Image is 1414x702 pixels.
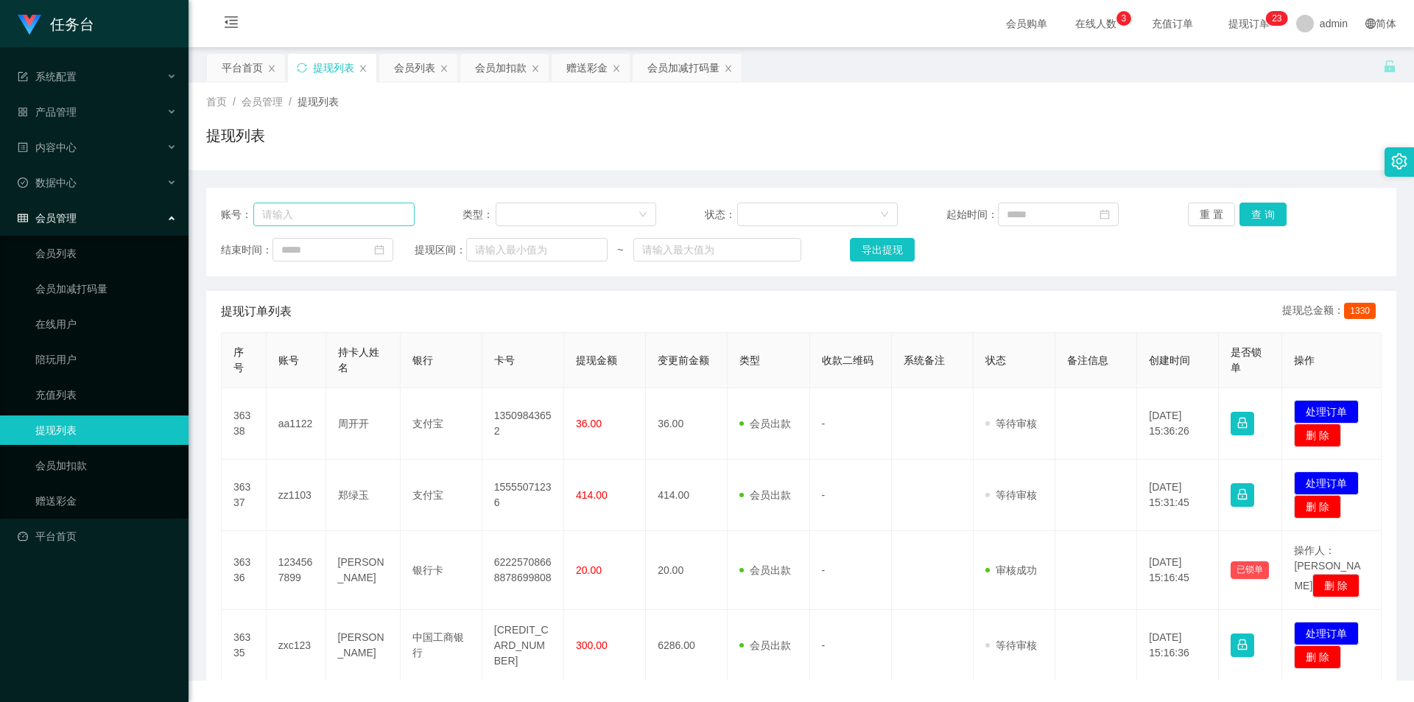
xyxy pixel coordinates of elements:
[1365,18,1376,29] i: 图标: global
[233,96,236,108] span: /
[475,54,527,82] div: 会员加扣款
[298,96,339,108] span: 提现列表
[1231,412,1254,435] button: 图标: lock
[1294,424,1341,447] button: 删 除
[18,177,77,189] span: 数据中心
[576,354,617,366] span: 提现金额
[1294,645,1341,669] button: 删 除
[18,178,28,188] i: 图标: check-circle-o
[338,346,379,373] span: 持卡人姓名
[1277,11,1282,26] p: 3
[1294,544,1360,592] span: 操作人：[PERSON_NAME]
[822,418,826,429] span: -
[18,213,28,223] i: 图标: table
[985,639,1037,651] span: 等待审核
[1231,483,1254,507] button: 图标: lock
[850,238,915,262] button: 导出提现
[822,564,826,576] span: -
[646,388,728,460] td: 36.00
[647,54,720,82] div: 会员加减打码量
[222,610,267,681] td: 36335
[1149,354,1190,366] span: 创建时间
[297,63,307,73] i: 图标: sync
[326,610,401,681] td: [PERSON_NAME]
[440,64,449,73] i: 图标: close
[985,489,1037,501] span: 等待审核
[267,460,326,531] td: zz1103
[646,460,728,531] td: 414.00
[35,451,177,480] a: 会员加扣款
[1294,400,1359,424] button: 处理订单
[482,610,564,681] td: [CREDIT_CARD_NUMBER]
[576,564,602,576] span: 20.00
[880,210,889,220] i: 图标: down
[1231,633,1254,657] button: 图标: lock
[1068,18,1124,29] span: 在线人数
[739,354,760,366] span: 类型
[200,647,1402,663] div: 2021
[222,388,267,460] td: 36338
[50,1,94,48] h1: 任务台
[326,388,401,460] td: 周开开
[1282,303,1382,320] div: 提现总金额：
[1239,203,1287,226] button: 查 询
[658,354,709,366] span: 变更前金额
[18,71,77,83] span: 系统配置
[822,354,873,366] span: 收款二维码
[222,460,267,531] td: 36337
[222,531,267,610] td: 36336
[1391,153,1407,169] i: 图标: setting
[253,203,415,226] input: 请输入
[35,380,177,410] a: 充值列表
[374,245,384,255] i: 图标: calendar
[531,64,540,73] i: 图标: close
[1137,531,1219,610] td: [DATE] 15:16:45
[705,207,738,222] span: 状态：
[985,418,1037,429] span: 等待审核
[1100,209,1110,220] i: 图标: calendar
[904,354,945,366] span: 系统备注
[482,460,564,531] td: 15555071236
[18,15,41,35] img: logo.9652507e.png
[221,303,292,320] span: 提现订单列表
[739,418,791,429] span: 会员出款
[1383,60,1396,73] i: 图标: unlock
[267,531,326,610] td: 1234567899
[401,531,482,610] td: 银行卡
[18,107,28,117] i: 图标: appstore-o
[1188,203,1235,226] button: 重 置
[18,141,77,153] span: 内容中心
[566,54,608,82] div: 赠送彩金
[1312,574,1360,597] button: 删 除
[646,610,728,681] td: 6286.00
[18,18,94,29] a: 任务台
[18,71,28,82] i: 图标: form
[946,207,998,222] span: 起始时间：
[326,531,401,610] td: [PERSON_NAME]
[415,242,466,258] span: 提现区间：
[221,242,272,258] span: 结束时间：
[739,489,791,501] span: 会员出款
[576,489,608,501] span: 414.00
[739,639,791,651] span: 会员出款
[1231,346,1262,373] span: 是否锁单
[1067,354,1108,366] span: 备注信息
[35,239,177,268] a: 会员列表
[466,238,608,262] input: 请输入最小值为
[267,64,276,73] i: 图标: close
[1294,622,1359,645] button: 处理订单
[1144,18,1200,29] span: 充值订单
[639,210,647,220] i: 图标: down
[35,309,177,339] a: 在线用户
[612,64,621,73] i: 图标: close
[985,564,1037,576] span: 审核成功
[1231,561,1269,579] button: 已锁单
[1137,460,1219,531] td: [DATE] 15:31:45
[1294,495,1341,519] button: 删 除
[18,522,177,551] a: 图标: dashboard平台首页
[646,531,728,610] td: 20.00
[233,346,244,373] span: 序号
[35,274,177,303] a: 会员加减打码量
[724,64,733,73] i: 图标: close
[313,54,354,82] div: 提现列表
